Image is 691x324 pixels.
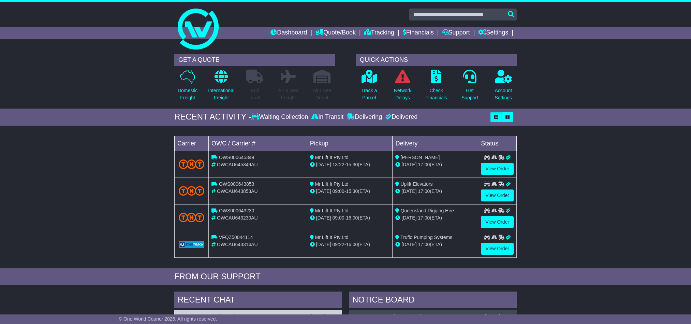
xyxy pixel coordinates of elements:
span: 16:00 [346,215,358,221]
span: 09:00 [333,188,344,194]
span: 17:00 [418,162,430,167]
a: Track aParcel [361,69,377,105]
p: Domestic Freight [178,87,197,101]
div: RECENT ACTIVITY - [174,112,251,122]
td: Status [478,136,517,151]
div: (ETA) [395,214,475,222]
p: Full Loads [246,87,263,101]
span: [DATE] [316,215,331,221]
span: [DATE] [401,215,416,221]
div: GET A QUOTE [174,54,335,66]
a: View Order [481,216,514,228]
a: Financials [403,27,434,39]
div: FROM OUR SUPPORT [174,272,517,282]
div: Delivered [384,113,417,121]
a: DomesticFreight [177,69,198,105]
span: © One World Courier 2025. All rights reserved. [119,316,217,322]
p: Network Delays [394,87,411,101]
span: Queensland Rigging Hire [400,208,454,213]
div: QUICK ACTIONS [356,54,517,66]
span: VFQZ50044114 [219,235,253,240]
td: OWC / Carrier # [209,136,307,151]
span: OWCAU643853AU [217,188,258,194]
a: View Order [481,189,514,201]
div: - (ETA) [310,214,390,222]
div: (ETA) [395,161,475,168]
img: TNT_Domestic.png [179,186,204,195]
div: ( ) [178,313,339,319]
span: 09:22 [333,242,344,247]
span: 16:00 [346,242,358,247]
a: Tracking [364,27,394,39]
span: OWCAU643230AU [217,215,258,221]
div: (ETA) [395,188,475,195]
span: Mr Lift It Pty Ltd [315,155,349,160]
div: (ETA) [395,241,475,248]
a: InternationalFreight [208,69,235,105]
span: [DATE] [316,242,331,247]
td: Carrier [175,136,209,151]
div: [DATE] 15:51 [310,313,339,319]
span: Mr Lift It Pty Ltd [315,235,349,240]
div: NOTICE BOARD [349,292,517,310]
td: Delivery [393,136,478,151]
span: 48986/3558 [395,313,420,319]
a: Support [442,27,470,39]
span: #3366 [221,313,234,319]
img: TNT_Domestic.png [179,159,204,169]
div: ( ) [352,313,513,319]
span: OWS000643853 [219,181,254,187]
span: 09:00 [333,215,344,221]
a: NetworkDelays [394,69,412,105]
span: [DATE] [401,188,416,194]
a: CheckFinancials [425,69,447,105]
span: [DATE] [401,242,416,247]
span: OWCAU643314AU [217,242,258,247]
a: Settings [478,27,508,39]
p: Check Financials [426,87,447,101]
p: International Freight [208,87,234,101]
div: Delivering [345,113,384,121]
p: Get Support [461,87,478,101]
span: 17:00 [418,215,430,221]
span: 15:30 [346,188,358,194]
span: 15:30 [346,162,358,167]
p: Air / Sea Depot [313,87,331,101]
div: - (ETA) [310,241,390,248]
div: - (ETA) [310,188,390,195]
span: Truflo Pumping Systems [400,235,452,240]
span: Mr Lift It Pty Ltd [315,208,349,213]
a: OWCAU625557AU [178,313,219,319]
span: [DATE] [401,162,416,167]
a: AccountSettings [495,69,513,105]
td: Pickup [307,136,393,151]
a: GetSupport [461,69,479,105]
img: TNT_Domestic.png [179,213,204,222]
span: Mr Lift It Pty Ltd [315,181,349,187]
p: Account Settings [495,87,512,101]
div: RECENT CHAT [174,292,342,310]
a: View Order [481,163,514,175]
span: [PERSON_NAME] [400,155,440,160]
div: - (ETA) [310,161,390,168]
span: 17:00 [418,188,430,194]
p: Air & Sea Freight [278,87,298,101]
span: [DATE] [316,162,331,167]
span: 17:00 [418,242,430,247]
span: OWCAU645349AU [217,162,258,167]
span: Uplift Elevators [400,181,432,187]
a: View Order [481,243,514,255]
span: OWS000645349 [219,155,254,160]
span: OWS000643230 [219,208,254,213]
span: [DATE] [316,188,331,194]
div: [DATE] 12:49 [485,313,513,319]
div: In Transit [310,113,345,121]
a: Dashboard [270,27,307,39]
span: 13:22 [333,162,344,167]
p: Track a Parcel [361,87,377,101]
div: Waiting Collection [251,113,310,121]
a: OWCAU643314AU [352,313,393,319]
a: Quote/Book [315,27,356,39]
img: GetCarrierServiceLogo [179,241,204,248]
